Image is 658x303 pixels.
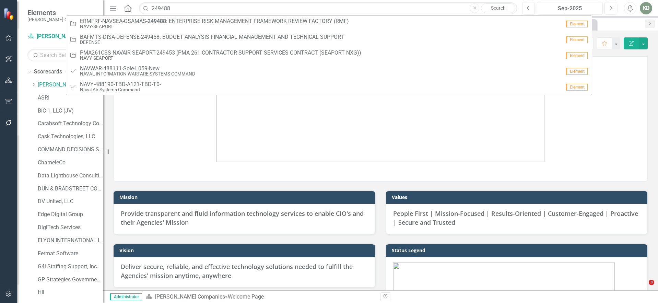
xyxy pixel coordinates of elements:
[145,293,375,301] div: »
[216,57,544,162] img: image%20v4.png
[80,24,349,29] small: NAVY-SEAPORT
[38,185,103,193] a: DUN & BRADSTREET CORPORATION (CPAR)
[80,66,195,72] span: NAVWAR-488111-Sole-L059-New
[38,146,103,154] a: COMMAND DECISIONS SYSTEMS & SOLUTIONS INC (CPAR)
[228,293,264,300] div: Welcome Page
[393,209,638,226] span: People First | Mission-Focused | Results-Oriented | Customer-Engaged | Proactive | Secure and Tru...
[38,224,103,232] a: DigiTech Services
[481,3,515,13] a: Search
[392,195,644,200] h3: Values
[27,9,88,17] span: Elements
[3,8,15,20] img: ClearPoint Strategy
[80,34,344,40] span: BAFMTS-DISA-DEFENSE-249458: BUDGET ANALYSIS FINANCIAL MANAGEMENT AND TECHNICAL SUPPORT
[66,63,592,79] a: NAVWAR-488111-Sole-L059-NewNAVAL INFORMATION WARFARE SYSTEMS COMMANDElement
[649,280,654,285] span: 3
[38,211,103,219] a: Edge Digital Group
[121,209,364,226] span: Provide transparent and fluid information technology services to enable CIO's and their Agencies'...
[119,248,372,253] h3: Vision
[80,50,361,56] span: PMA261CSS-NAVAIR-SEAPORT-249453 (PMA 261 CONTRACTOR SUPPORT SERVICES CONTRACT (SEAPORT NXG))
[121,263,353,280] span: Deliver secure, reliable, and effective technology solutions needed to fulfill the Agencies' miss...
[566,68,588,75] span: Element
[38,250,103,258] a: Fermat Software
[566,21,588,27] span: Element
[80,71,195,77] small: NAVAL INFORMATION WARFARE SYSTEMS COMMAND
[80,18,349,24] span: ERMFRF-NAVSEA-GSAMAS- : ENTERPRISE RISK MANAGEMENT FRAMEWORK REVIEW FACTORY (RMF)
[38,198,103,206] a: DV United, LLC
[80,40,344,45] small: DEFENSE
[66,79,592,95] a: NAVY-488190-TBD-A121-TBD-T0-Naval Air Systems CommandElement
[38,107,103,115] a: BiC-1, LLC (JV)
[38,94,103,102] a: ASRI
[80,81,161,88] span: NAVY-488190-TBD-A121-TBD-T0-
[566,84,588,91] span: Element
[566,36,588,43] span: Element
[148,18,166,24] strong: 249488
[38,237,103,245] a: ELYON INTERNATIONAL INC
[80,56,361,61] small: NAVY-SEAPORT
[566,52,588,59] span: Element
[635,280,651,296] iframe: Intercom live chat
[80,87,161,92] small: Naval Air Systems Command
[119,195,372,200] h3: Mission
[38,263,103,271] a: G4i Staffing Support, Inc.
[27,33,96,40] a: [PERSON_NAME] Companies
[38,159,103,167] a: ChameleCo
[38,172,103,180] a: Data Lighthouse Consulting, LLC
[139,2,517,14] input: Search ClearPoint...
[38,120,103,128] a: Carahsoft Technology Corp
[38,133,103,141] a: Cask Technologies, LLC
[66,32,592,47] a: BAFMTS-DISA-DEFENSE-249458: BUDGET ANALYSIS FINANCIAL MANAGEMENT AND TECHNICAL SUPPORTDEFENSEElement
[38,81,103,89] a: [PERSON_NAME] Companies
[27,49,96,61] input: Search Below...
[539,4,600,13] div: Sep-2025
[34,68,62,76] a: Scorecards
[392,248,644,253] h3: Status Legend
[110,293,142,300] span: Administrator
[640,2,652,14] button: KD
[38,276,103,284] a: GP Strategies Government Solutions
[155,293,225,300] a: [PERSON_NAME] Companies
[537,2,603,14] button: Sep-2025
[27,17,88,22] small: [PERSON_NAME] Companies
[38,289,103,296] a: HII
[66,16,592,32] a: ERMFRF-NAVSEA-GSAMAS-249488: ENTERPRISE RISK MANAGEMENT FRAMEWORK REVIEW FACTORY (RMF)NAVY-SEAPOR...
[66,47,592,63] a: PMA261CSS-NAVAIR-SEAPORT-249453 (PMA 261 CONTRACTOR SUPPORT SERVICES CONTRACT (SEAPORT NXG))NAVY-...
